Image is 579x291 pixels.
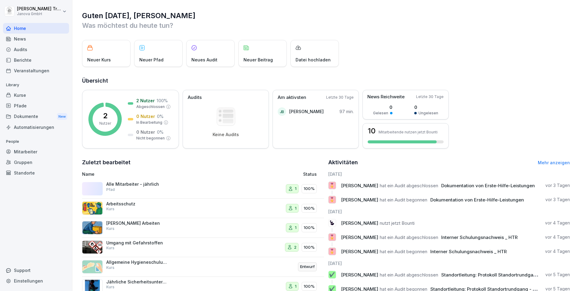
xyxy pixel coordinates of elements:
img: ro33qf0i8ndaw7nkfv0stvse.png [82,240,103,254]
p: 100% [304,225,315,231]
img: gxsnf7ygjsfsmxd96jxi4ufn.png [82,260,103,273]
img: bgsrfyvhdm6180ponve2jajk.png [82,201,103,215]
p: 🎖️ [329,195,335,204]
p: 100% [304,186,315,192]
p: Was möchtest du heute tun? [82,21,570,30]
p: Neuer Kurs [87,57,111,63]
p: 1 [295,186,296,192]
span: [PERSON_NAME] [341,272,378,278]
a: Home [3,23,69,34]
p: In Bearbeitung [136,120,162,125]
p: vor 3 Tagen [545,197,570,203]
p: Nicht begonnen [136,136,165,141]
p: Keine Audits [213,132,239,137]
span: hat ein Audit begonnen [380,197,427,203]
p: 0 % [157,129,164,135]
p: Neues Audit [191,57,217,63]
p: 100 % [157,97,168,104]
p: 🎖️ [329,181,335,190]
h6: [DATE] [328,260,570,266]
p: ✔️ [329,270,335,279]
a: News [3,34,69,44]
p: vor 3 Tagen [545,182,570,188]
p: Gelesen [373,110,388,116]
p: [PERSON_NAME] [289,108,324,115]
p: Name [82,171,233,177]
span: Interner Schulungsnachweis _ HTR [430,249,507,254]
span: hat ein Audit abgeschlossen [380,234,438,240]
h2: Aktivitäten [328,158,358,167]
p: 0 [373,104,392,110]
p: Datei hochladen [296,57,331,63]
p: 100% [304,244,315,250]
p: Kurs [106,226,114,231]
p: vor 5 Tagen [545,272,570,278]
div: New [57,113,67,120]
p: vor 4 Tagen [545,220,570,226]
span: Dokumentation von Erste-Hilfe-Leistungen [430,197,524,203]
a: Pfade [3,100,69,111]
p: Am aktivsten [278,94,306,101]
p: 🎖️ [329,247,335,256]
p: vor 4 Tagen [545,234,570,240]
span: [PERSON_NAME] [341,234,378,240]
p: 0 Nutzer [136,129,155,135]
p: People [3,137,69,146]
a: Kurse [3,90,69,100]
p: Kurs [106,206,114,212]
a: ArbeitsschutzKurs1100% [82,199,324,218]
p: Kurs [106,245,114,251]
div: Dokumente [3,111,69,122]
h3: 10 [368,127,376,135]
p: vor 4 Tagen [545,248,570,254]
p: 0 Nutzer [136,113,155,119]
span: [PERSON_NAME] [341,220,378,226]
p: Arbeitsschutz [106,201,167,207]
p: [PERSON_NAME] Arbeiten [106,221,167,226]
p: 2 [103,112,108,119]
span: [PERSON_NAME] [341,197,378,203]
p: 97 min. [339,108,354,115]
a: Berichte [3,55,69,65]
span: [PERSON_NAME] [341,249,378,254]
p: 1 [295,205,296,211]
a: Audits [3,44,69,55]
p: Library [3,80,69,90]
p: Jährliche Sicherheitsunterweisung [106,279,167,285]
p: Letzte 30 Tage [416,94,444,100]
h6: [DATE] [328,208,570,215]
p: 2 [294,244,296,250]
span: hat ein Audit begonnen [380,249,427,254]
p: News Reichweite [367,93,405,100]
h1: Guten [DATE], [PERSON_NAME] [82,11,570,21]
div: Gruppen [3,157,69,168]
a: Einstellungen [3,276,69,286]
a: Veranstaltungen [3,65,69,76]
p: 100% [304,205,315,211]
p: Abgeschlossen [136,104,165,110]
a: Alle Mitarbeiter - jährlichPfad1100% [82,179,324,199]
p: 0 % [157,113,164,119]
p: Alle Mitarbeiter - jährlich [106,181,167,187]
span: [PERSON_NAME] [341,183,378,188]
p: [PERSON_NAME] Trautmann [17,6,61,11]
a: Umgang mit GefahrstoffenKurs2100% [82,238,324,257]
a: Standorte [3,168,69,178]
p: 1 [295,225,296,231]
p: 🎖️ [329,233,335,241]
p: Kurs [106,265,114,270]
span: Interner Schulungsnachweis _ HTR [441,234,518,240]
div: Support [3,265,69,276]
h2: Übersicht [82,77,570,85]
a: Automatisierungen [3,122,69,132]
a: Mitarbeiter [3,146,69,157]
